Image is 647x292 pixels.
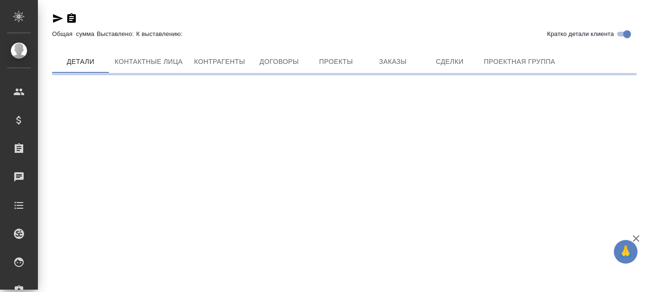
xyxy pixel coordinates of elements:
p: Выставлено: [97,30,136,37]
button: Скопировать ссылку для ЯМессенджера [52,13,63,24]
span: Проекты [313,56,359,68]
span: Сделки [427,56,472,68]
p: К выставлению: [136,30,185,37]
span: 🙏 [618,242,634,262]
p: Общая сумма [52,30,97,37]
span: Контактные лица [115,56,183,68]
span: Проектная группа [484,56,555,68]
span: Кратко детали клиента [547,29,614,39]
span: Заказы [370,56,415,68]
button: 🙏 [614,240,638,264]
span: Договоры [256,56,302,68]
span: Детали [58,56,103,68]
span: Контрагенты [194,56,245,68]
button: Скопировать ссылку [66,13,77,24]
